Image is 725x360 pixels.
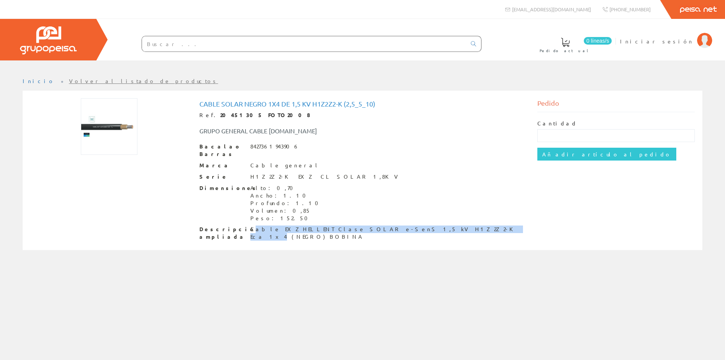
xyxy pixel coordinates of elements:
font: H1Z2Z2-K EXZ CL SOLAR 1,8KV [250,173,400,180]
font: Cable general [250,162,320,168]
a: Volver al listado de productos [69,77,218,84]
font: [PHONE_NUMBER] [609,6,651,12]
font: Marca [199,162,231,168]
font: Serie [199,173,228,180]
font: 0 líneas/s [586,38,609,44]
img: Foto artículo 1x4 Negro Cable Solar1,5kv H1z2z2-k (2,5_5_10) (150x150) [81,98,137,155]
font: [EMAIL_ADDRESS][DOMAIN_NAME] [512,6,591,12]
font: Volumen: 0,85 [250,207,311,214]
font: Bacalao Barras [199,143,241,157]
font: Alto: 0,70 [250,184,298,191]
img: Grupo Peisa [20,26,77,54]
font: Iniciar sesión [620,38,693,45]
font: Ref. [199,111,220,118]
font: Peso: 152.50 [250,215,312,221]
font: Pedido [537,99,559,107]
font: GRUPO GENERAL CABLE [DOMAIN_NAME] [199,127,317,134]
font: Cantidad [537,120,577,127]
font: Cable EXZHELLENT Clase SOLAR e-SenS 1,5 kV H1Z2Z2-K Eca 1x4 (NEGRO) BOBINA [250,226,518,240]
a: Iniciar sesión [620,31,712,39]
font: Ancho: 1.10 [250,192,310,199]
input: Buscar ... [142,36,466,51]
font: 20451305 FOTO2008 [220,111,310,118]
font: Cable solar negro 1x4 de 1,5 kV H1z2z2-k (2,5_5_10) [199,100,375,108]
font: Pedido actual [540,48,591,53]
font: Profundo: 1.10 [250,199,323,206]
font: Dimensiones [199,184,258,191]
font: 8427361943906 [250,143,299,150]
font: Descripción ampliada [199,226,261,240]
a: Inicio [23,77,55,84]
input: Añadir artículo al pedido [537,148,676,161]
